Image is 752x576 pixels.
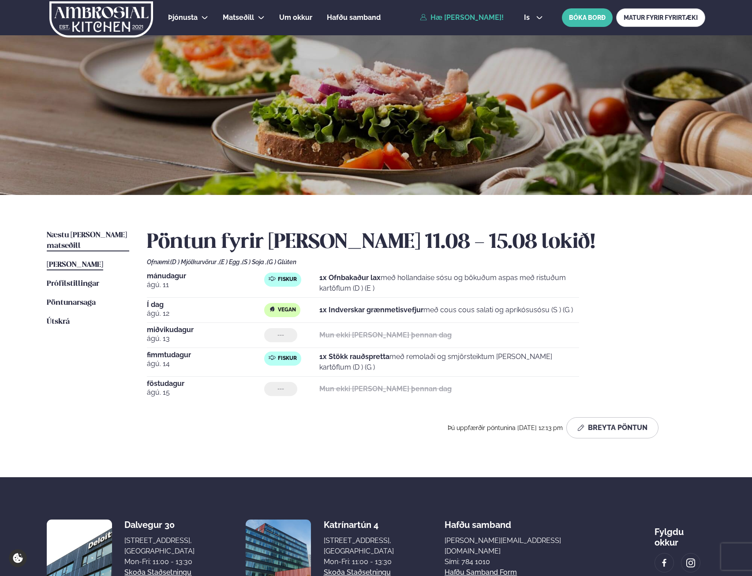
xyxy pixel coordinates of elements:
span: --- [277,332,284,339]
span: Hafðu samband [445,512,511,530]
span: Prófílstillingar [47,280,99,288]
img: Vegan.svg [269,306,276,313]
div: Mon-Fri: 11:00 - 13:30 [124,557,195,567]
a: Hafðu samband [327,12,381,23]
span: [PERSON_NAME] [47,261,103,269]
span: (E ) Egg , [219,258,242,266]
span: Í dag [147,301,264,308]
strong: 1x Stökk rauðspretta [319,352,389,361]
span: is [524,14,532,21]
div: [STREET_ADDRESS], [GEOGRAPHIC_DATA] [324,535,394,557]
div: Fylgdu okkur [655,520,705,548]
span: föstudagur [147,380,264,387]
a: MATUR FYRIR FYRIRTÆKI [616,8,705,27]
span: (G ) Glúten [267,258,296,266]
strong: Mun ekki [PERSON_NAME] þennan dag [319,385,452,393]
a: Næstu [PERSON_NAME] matseðill [47,230,129,251]
a: Hæ [PERSON_NAME]! [420,14,504,22]
div: [STREET_ADDRESS], [GEOGRAPHIC_DATA] [124,535,195,557]
strong: 1x Indverskar grænmetisvefjur [319,306,423,314]
a: Þjónusta [168,12,198,23]
a: image alt [681,554,700,572]
a: Um okkur [279,12,312,23]
span: ágú. 14 [147,359,264,369]
div: Mon-Fri: 11:00 - 13:30 [324,557,394,567]
div: Dalvegur 30 [124,520,195,530]
button: Breyta Pöntun [566,417,658,438]
strong: Mun ekki [PERSON_NAME] þennan dag [319,331,452,339]
a: [PERSON_NAME][EMAIL_ADDRESS][DOMAIN_NAME] [445,535,603,557]
button: BÓKA BORÐ [562,8,613,27]
img: logo [49,1,154,37]
span: Fiskur [278,276,297,283]
span: Matseðill [223,13,254,22]
span: Næstu [PERSON_NAME] matseðill [47,232,127,250]
span: ágú. 12 [147,308,264,319]
div: Katrínartún 4 [324,520,394,530]
span: Vegan [278,307,296,314]
a: Pöntunarsaga [47,298,96,308]
span: miðvikudagur [147,326,264,333]
a: [PERSON_NAME] [47,260,103,270]
span: ágú. 11 [147,280,264,290]
span: (S ) Soja , [242,258,267,266]
span: Um okkur [279,13,312,22]
a: Prófílstillingar [47,279,99,289]
span: Hafðu samband [327,13,381,22]
span: fimmtudagur [147,352,264,359]
a: image alt [655,554,673,572]
span: mánudagur [147,273,264,280]
img: fish.svg [269,275,276,282]
p: með cous cous salati og apríkósusósu (S ) (G ) [319,305,573,315]
p: Sími: 784 1010 [445,557,603,567]
span: --- [277,385,284,393]
img: image alt [686,558,696,568]
span: ágú. 13 [147,333,264,344]
a: Cookie settings [9,549,27,567]
span: Þjónusta [168,13,198,22]
a: Matseðill [223,12,254,23]
span: Pöntunarsaga [47,299,96,307]
span: ágú. 15 [147,387,264,398]
a: Útskrá [47,317,70,327]
span: (D ) Mjólkurvörur , [170,258,219,266]
span: Útskrá [47,318,70,325]
p: með hollandaise sósu og bökuðum aspas með ristuðum kartöflum (D ) (E ) [319,273,579,294]
div: Ofnæmi: [147,258,705,266]
img: image alt [659,558,669,568]
span: Fiskur [278,355,297,362]
h2: Pöntun fyrir [PERSON_NAME] 11.08 - 15.08 lokið! [147,230,705,255]
button: is [517,14,550,21]
p: með remolaði og smjörsteiktum [PERSON_NAME] kartöflum (D ) (G ) [319,352,579,373]
span: Þú uppfærðir pöntunina [DATE] 12:13 pm [448,424,563,431]
img: fish.svg [269,354,276,361]
strong: 1x Ofnbakaður lax [319,273,381,282]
